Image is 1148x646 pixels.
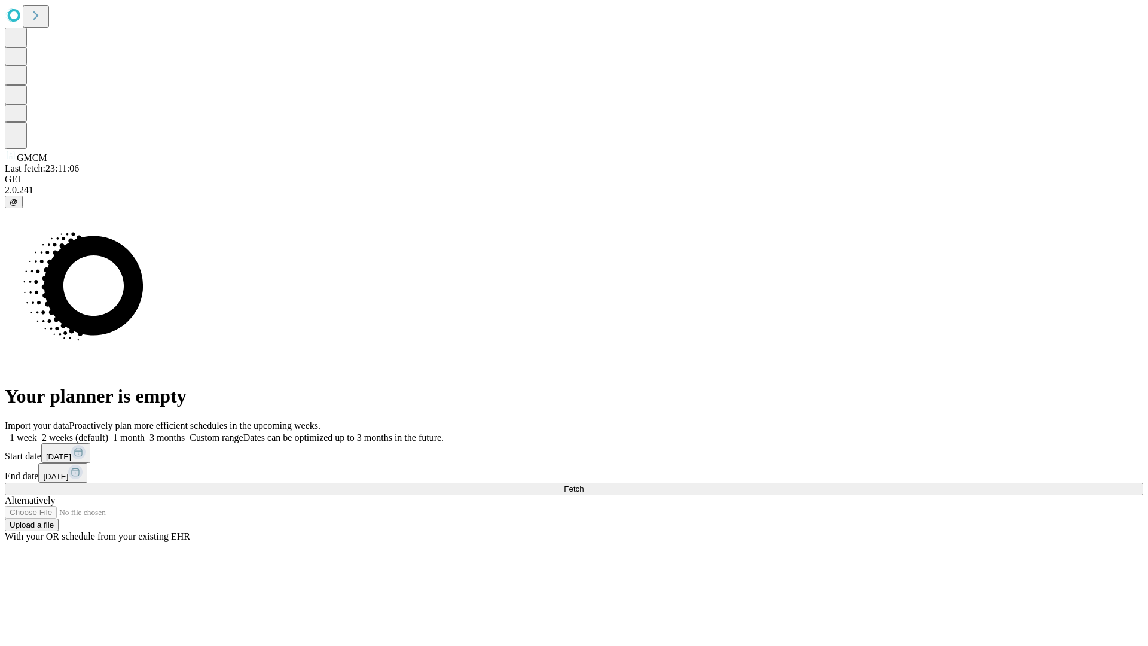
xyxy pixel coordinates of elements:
[5,385,1143,407] h1: Your planner is empty
[10,197,18,206] span: @
[190,432,243,443] span: Custom range
[5,483,1143,495] button: Fetch
[564,484,584,493] span: Fetch
[5,163,79,173] span: Last fetch: 23:11:06
[10,432,37,443] span: 1 week
[69,420,320,431] span: Proactively plan more efficient schedules in the upcoming weeks.
[5,174,1143,185] div: GEI
[5,443,1143,463] div: Start date
[46,452,71,461] span: [DATE]
[243,432,444,443] span: Dates can be optimized up to 3 months in the future.
[113,432,145,443] span: 1 month
[5,420,69,431] span: Import your data
[38,463,87,483] button: [DATE]
[149,432,185,443] span: 3 months
[5,185,1143,196] div: 2.0.241
[17,153,47,163] span: GMCM
[5,463,1143,483] div: End date
[43,472,68,481] span: [DATE]
[5,495,55,505] span: Alternatively
[5,196,23,208] button: @
[5,531,190,541] span: With your OR schedule from your existing EHR
[5,519,59,531] button: Upload a file
[41,443,90,463] button: [DATE]
[42,432,108,443] span: 2 weeks (default)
